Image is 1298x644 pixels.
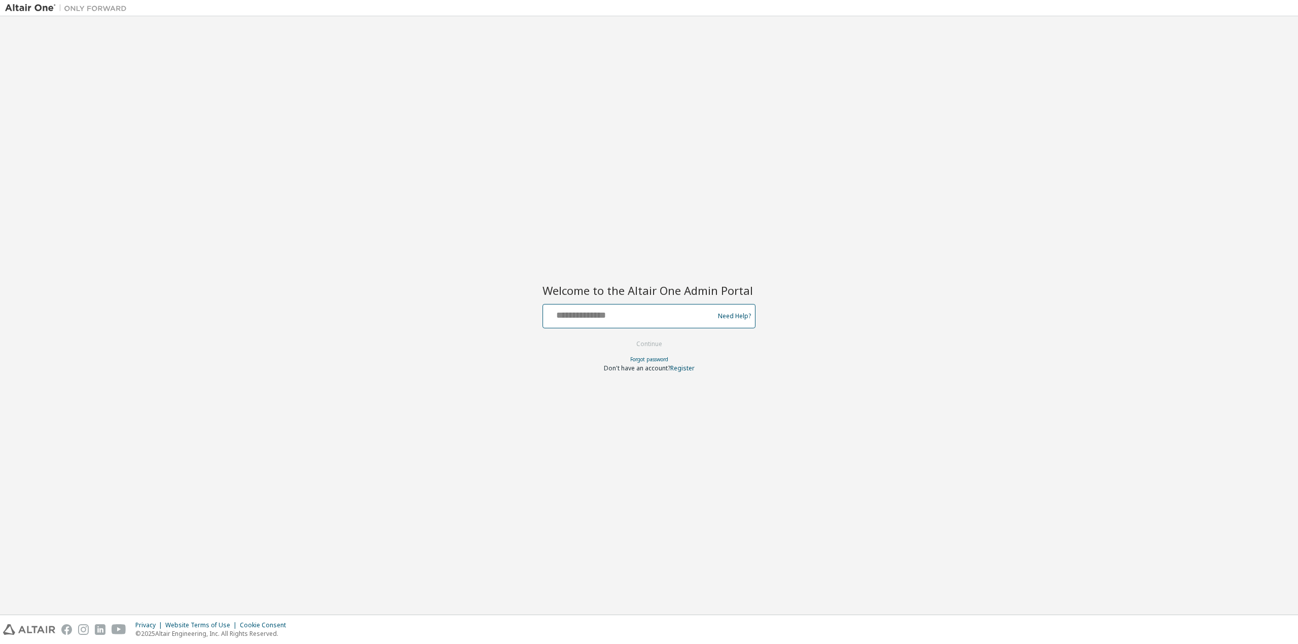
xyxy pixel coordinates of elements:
[165,621,240,629] div: Website Terms of Use
[604,364,670,372] span: Don't have an account?
[5,3,132,13] img: Altair One
[78,624,89,635] img: instagram.svg
[135,629,292,638] p: © 2025 Altair Engineering, Inc. All Rights Reserved.
[630,356,668,363] a: Forgot password
[135,621,165,629] div: Privacy
[112,624,126,635] img: youtube.svg
[240,621,292,629] div: Cookie Consent
[95,624,105,635] img: linkedin.svg
[543,283,755,297] h2: Welcome to the Altair One Admin Portal
[3,624,55,635] img: altair_logo.svg
[670,364,695,372] a: Register
[61,624,72,635] img: facebook.svg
